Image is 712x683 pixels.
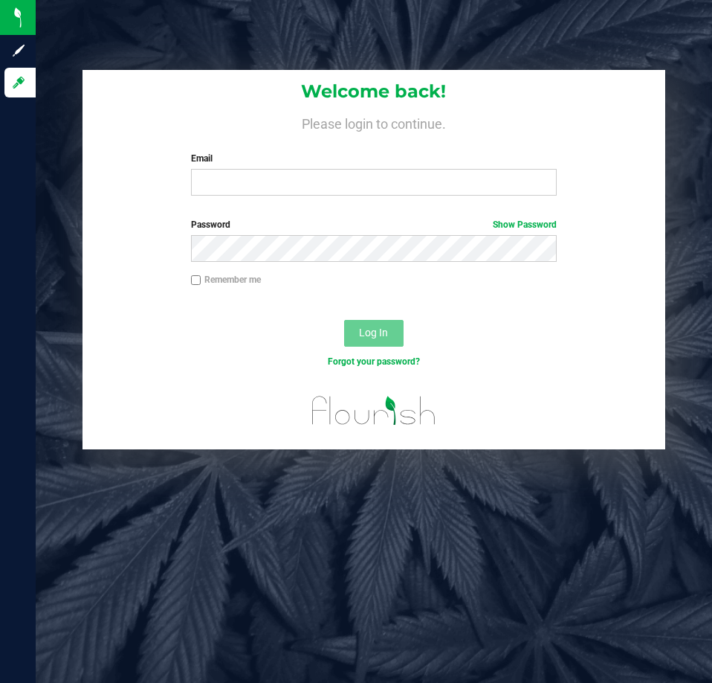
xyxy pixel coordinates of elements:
a: Show Password [493,219,557,230]
label: Remember me [191,273,261,286]
h1: Welcome back! [82,82,664,101]
h4: Please login to continue. [82,113,664,131]
span: Log In [359,327,388,339]
input: Remember me [191,275,201,286]
button: Log In [344,320,404,347]
span: Password [191,219,230,230]
label: Email [191,152,557,165]
img: flourish_logo.svg [301,384,447,437]
a: Forgot your password? [328,356,420,367]
inline-svg: Log in [11,75,26,90]
inline-svg: Sign up [11,43,26,58]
